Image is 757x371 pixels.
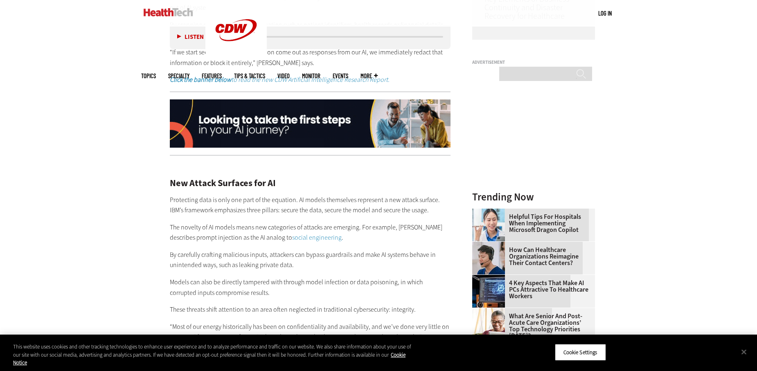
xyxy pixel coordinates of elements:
a: Healthcare contact center [472,242,509,248]
p: Models can also be directly tampered with through model infection or data poisoning, in which cor... [170,277,451,298]
h2: New Attack Surfaces for AI [170,179,451,188]
img: Desktop monitor with brain AI concept [472,275,505,308]
a: 4 Key Aspects That Make AI PCs Attractive to Healthcare Workers [472,280,590,299]
p: These threats shift attention to an area often neglected in traditional cybersecurity: integrity. [170,304,451,315]
span: Specialty [168,73,189,79]
a: Log in [598,9,612,17]
img: Doctor using phone to dictate to tablet [472,209,505,241]
a: Desktop monitor with brain AI concept [472,275,509,281]
button: Cookie Settings [555,344,606,361]
a: Doctor using phone to dictate to tablet [472,209,509,215]
span: Topics [141,73,156,79]
h3: Advertisement [472,60,595,65]
p: By carefully crafting malicious inputs, attackers can bypass guardrails and make AI systems behav... [170,250,451,270]
a: How Can Healthcare Organizations Reimagine Their Contact Centers? [472,247,590,266]
a: Tips & Tactics [234,73,265,79]
a: More information about your privacy [13,351,406,367]
a: Video [277,73,290,79]
img: Older person using tablet [472,308,505,341]
p: The novelty of AI models means new categories of attacks are emerging. For example, [PERSON_NAME]... [170,222,451,243]
a: Events [333,73,348,79]
p: Protecting data is only one part of the equation. AI models themselves represent a new attack sur... [170,195,451,216]
p: “Most of our energy historically has been on confidentiality and availability, and we’ve done ver... [170,322,451,342]
div: User menu [598,9,612,18]
a: Helpful Tips for Hospitals When Implementing Microsoft Dragon Copilot [472,214,590,233]
iframe: advertisement [472,68,595,170]
a: What Are Senior and Post-Acute Care Organizations’ Top Technology Priorities [DATE]? [472,313,590,339]
h3: Trending Now [472,192,595,202]
img: XS_Q225_AI_cta_desktop01 [170,99,451,148]
a: social engineering [292,233,342,242]
span: More [360,73,378,79]
button: Close [735,343,753,361]
img: Healthcare contact center [472,242,505,274]
img: Home [144,8,193,16]
a: MonITor [302,73,320,79]
a: Older person using tablet [472,308,509,315]
a: Features [202,73,222,79]
a: CDW [205,54,267,63]
div: This website uses cookies and other tracking technologies to enhance user experience and to analy... [13,343,417,367]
